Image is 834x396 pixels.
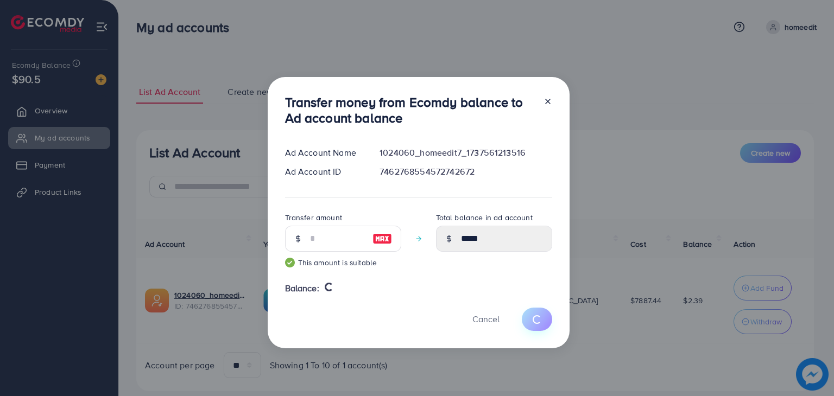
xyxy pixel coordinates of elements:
[459,308,513,331] button: Cancel
[285,94,535,126] h3: Transfer money from Ecomdy balance to Ad account balance
[276,165,371,178] div: Ad Account ID
[285,212,342,223] label: Transfer amount
[472,313,500,325] span: Cancel
[436,212,533,223] label: Total balance in ad account
[285,258,295,267] img: guide
[276,146,371,159] div: Ad Account Name
[285,257,401,268] small: This amount is suitable
[371,165,560,178] div: 7462768554572742672
[372,232,392,245] img: image
[285,282,319,295] span: Balance:
[371,146,560,159] div: 1024060_homeedit7_1737561213516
